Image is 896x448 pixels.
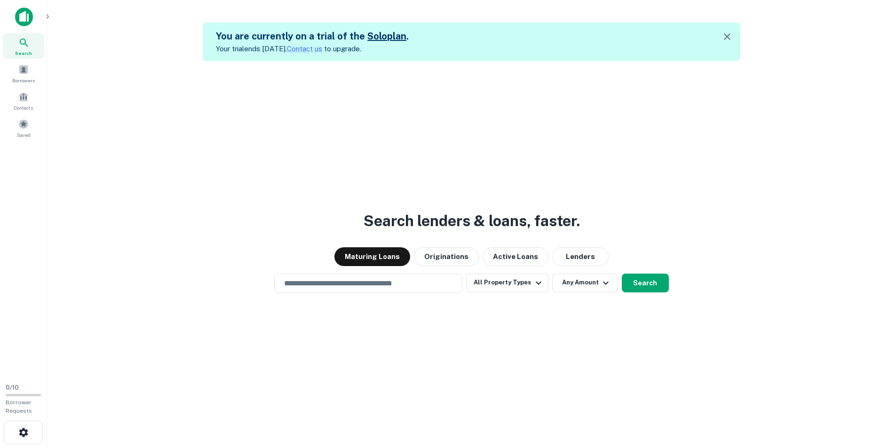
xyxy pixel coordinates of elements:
button: Any Amount [552,274,618,292]
a: Contact us [287,45,322,53]
button: Search [622,274,669,292]
button: Maturing Loans [334,247,410,266]
span: 0 / 10 [6,384,19,391]
button: Active Loans [483,247,548,266]
a: Search [3,33,44,59]
h3: Search lenders & loans, faster. [364,210,580,232]
span: Search [15,49,32,57]
span: Borrowers [12,77,35,84]
span: Saved [17,131,31,139]
a: Soloplan [367,31,406,42]
a: Borrowers [3,61,44,86]
p: Your trial ends [DATE]. to upgrade. [216,43,409,55]
button: Lenders [552,247,609,266]
iframe: Chat Widget [849,373,896,418]
button: Originations [414,247,479,266]
img: capitalize-icon.png [15,8,33,26]
a: Saved [3,115,44,141]
a: Contacts [3,88,44,113]
h5: You are currently on a trial of the . [216,29,409,43]
span: Borrower Requests [6,399,32,414]
button: All Property Types [466,274,548,292]
span: Contacts [14,104,33,111]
